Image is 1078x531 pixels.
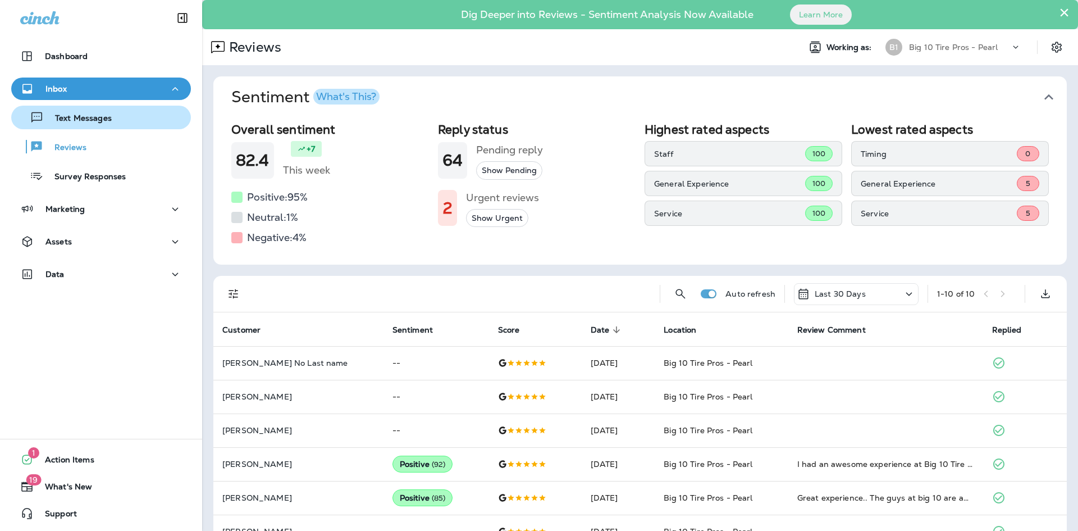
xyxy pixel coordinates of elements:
[812,208,825,218] span: 100
[797,459,974,470] div: I had an awesome experience at Big 10 Tire of pearl. They saved me quite a bit of money compared ...
[1025,149,1030,158] span: 0
[466,189,539,207] h5: Urgent reviews
[392,325,433,335] span: Sentiment
[1026,179,1030,188] span: 5
[247,208,298,226] h5: Neutral: 1 %
[383,380,489,414] td: --
[582,346,655,380] td: [DATE]
[654,209,805,218] p: Service
[222,426,374,435] p: [PERSON_NAME]
[442,199,453,217] h1: 2
[34,455,94,469] span: Action Items
[815,289,866,298] p: Last 30 Days
[1047,37,1067,57] button: Settings
[313,89,380,105] button: What's This?
[885,39,902,56] div: B1
[222,460,374,469] p: [PERSON_NAME]
[45,205,85,214] p: Marketing
[797,325,880,335] span: Review Comment
[283,161,330,179] h5: This week
[45,237,72,246] p: Assets
[654,149,805,158] p: Staff
[669,283,692,305] button: Search Reviews
[432,460,446,469] span: ( 92 )
[476,141,543,159] h5: Pending reply
[11,164,191,188] button: Survey Responses
[664,325,711,335] span: Location
[222,76,1076,118] button: SentimentWhat's This?
[225,39,281,56] p: Reviews
[442,151,463,170] h1: 64
[664,459,752,469] span: Big 10 Tire Pros - Pearl
[45,270,65,279] p: Data
[247,188,308,206] h5: Positive: 95 %
[26,474,41,485] span: 19
[851,122,1049,137] h2: Lowest rated aspects
[11,198,191,220] button: Marketing
[222,392,374,401] p: [PERSON_NAME]
[11,106,191,129] button: Text Messages
[222,358,374,367] p: [PERSON_NAME] No Last name
[231,122,429,137] h2: Overall sentiment
[222,283,245,305] button: Filters
[797,325,866,335] span: Review Comment
[812,149,825,158] span: 100
[861,209,1017,218] p: Service
[34,482,92,496] span: What's New
[725,289,775,298] p: Auto refresh
[654,179,805,188] p: General Experience
[383,414,489,447] td: --
[247,229,307,247] h5: Negative: 4 %
[11,263,191,285] button: Data
[11,448,191,471] button: 1Action Items
[1059,3,1070,21] button: Close
[11,230,191,253] button: Assets
[222,493,374,502] p: [PERSON_NAME]
[664,493,752,503] span: Big 10 Tire Pros - Pearl
[392,489,453,506] div: Positive
[790,4,852,25] button: Learn More
[645,122,842,137] h2: Highest rated aspects
[392,456,453,473] div: Positive
[498,325,535,335] span: Score
[909,43,998,52] p: Big 10 Tire Pros - Pearl
[861,149,1017,158] p: Timing
[44,114,112,124] p: Text Messages
[664,358,752,368] span: Big 10 Tire Pros - Pearl
[236,151,269,170] h1: 82.4
[582,447,655,481] td: [DATE]
[43,172,126,183] p: Survey Responses
[432,493,446,503] span: ( 85 )
[11,45,191,67] button: Dashboard
[664,425,752,435] span: Big 10 Tire Pros - Pearl
[11,475,191,498] button: 19What's New
[582,481,655,515] td: [DATE]
[992,325,1021,335] span: Replied
[1034,283,1057,305] button: Export as CSV
[476,161,542,180] button: Show Pending
[231,88,380,107] h1: Sentiment
[11,135,191,158] button: Reviews
[591,325,610,335] span: Date
[812,179,825,188] span: 100
[438,122,636,137] h2: Reply status
[222,325,275,335] span: Customer
[307,143,315,155] p: +7
[167,7,198,29] button: Collapse Sidebar
[664,392,752,402] span: Big 10 Tire Pros - Pearl
[591,325,624,335] span: Date
[826,43,874,52] span: Working as:
[797,492,974,503] div: Great experience.. The guys at big 10 are awesome Took good care of me & my family
[45,84,67,93] p: Inbox
[383,346,489,380] td: --
[392,325,447,335] span: Sentiment
[213,118,1067,265] div: SentimentWhat's This?
[428,13,786,16] p: Dig Deeper into Reviews - Sentiment Analysis Now Available
[45,52,88,61] p: Dashboard
[861,179,1017,188] p: General Experience
[664,325,696,335] span: Location
[466,209,528,228] button: Show Urgent
[1026,208,1030,218] span: 5
[28,447,39,459] span: 1
[43,143,86,153] p: Reviews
